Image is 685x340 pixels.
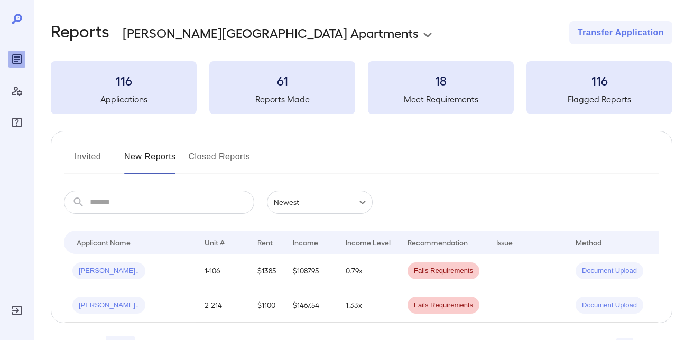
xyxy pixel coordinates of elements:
div: Manage Users [8,82,25,99]
div: Issue [496,236,513,249]
span: Document Upload [576,266,643,276]
p: [PERSON_NAME][GEOGRAPHIC_DATA] Apartments [123,24,419,41]
div: Unit # [205,236,225,249]
summary: 116Applications61Reports Made18Meet Requirements116Flagged Reports [51,61,672,114]
td: 1.33x [337,288,399,323]
span: Document Upload [576,300,643,310]
button: New Reports [124,148,176,174]
button: Invited [64,148,112,174]
div: FAQ [8,114,25,131]
div: Recommendation [408,236,468,249]
td: $1087.95 [284,254,337,288]
td: 0.79x [337,254,399,288]
button: Closed Reports [189,148,251,174]
td: 2-214 [196,288,249,323]
h3: 18 [368,72,514,89]
button: Transfer Application [569,21,672,44]
h3: 116 [51,72,197,89]
h3: 61 [209,72,355,89]
td: $1467.54 [284,288,337,323]
span: [PERSON_NAME].. [72,266,145,276]
div: Method [576,236,601,249]
span: Fails Requirements [408,266,479,276]
h5: Applications [51,93,197,106]
span: Fails Requirements [408,300,479,310]
h5: Flagged Reports [526,93,672,106]
h5: Reports Made [209,93,355,106]
td: 1-106 [196,254,249,288]
h3: 116 [526,72,672,89]
div: Reports [8,51,25,68]
div: Newest [267,191,373,214]
td: $1100 [249,288,284,323]
td: $1385 [249,254,284,288]
div: Income [293,236,318,249]
div: Rent [257,236,274,249]
div: Applicant Name [77,236,131,249]
h2: Reports [51,21,109,44]
h5: Meet Requirements [368,93,514,106]
div: Income Level [346,236,391,249]
span: [PERSON_NAME].. [72,300,145,310]
div: Log Out [8,302,25,319]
